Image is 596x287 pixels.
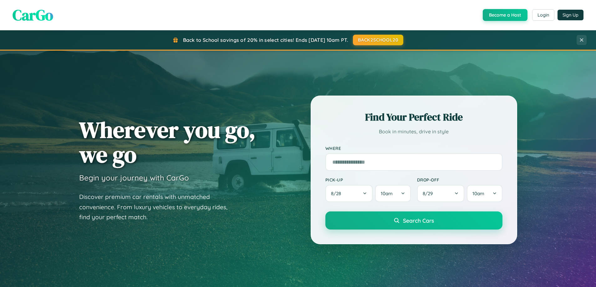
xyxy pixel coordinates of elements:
label: Pick-up [325,177,411,182]
span: 8 / 29 [423,191,436,196]
span: CarGo [13,5,53,25]
p: Book in minutes, drive in style [325,127,502,136]
span: Search Cars [403,217,434,224]
button: 8/29 [417,185,465,202]
button: Sign Up [558,10,583,20]
h3: Begin your journey with CarGo [79,173,189,182]
h2: Find Your Perfect Ride [325,110,502,124]
button: 10am [375,185,410,202]
span: 8 / 28 [331,191,344,196]
h1: Wherever you go, we go [79,117,256,167]
label: Where [325,146,502,151]
button: Login [532,9,554,21]
span: Back to School savings of 20% in select cities! Ends [DATE] 10am PT. [183,37,348,43]
button: Become a Host [483,9,527,21]
p: Discover premium car rentals with unmatched convenience. From luxury vehicles to everyday rides, ... [79,192,236,222]
button: 10am [467,185,502,202]
button: 8/28 [325,185,373,202]
span: 10am [381,191,393,196]
button: Search Cars [325,211,502,230]
label: Drop-off [417,177,502,182]
span: 10am [472,191,484,196]
button: BACK2SCHOOL20 [353,35,403,45]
